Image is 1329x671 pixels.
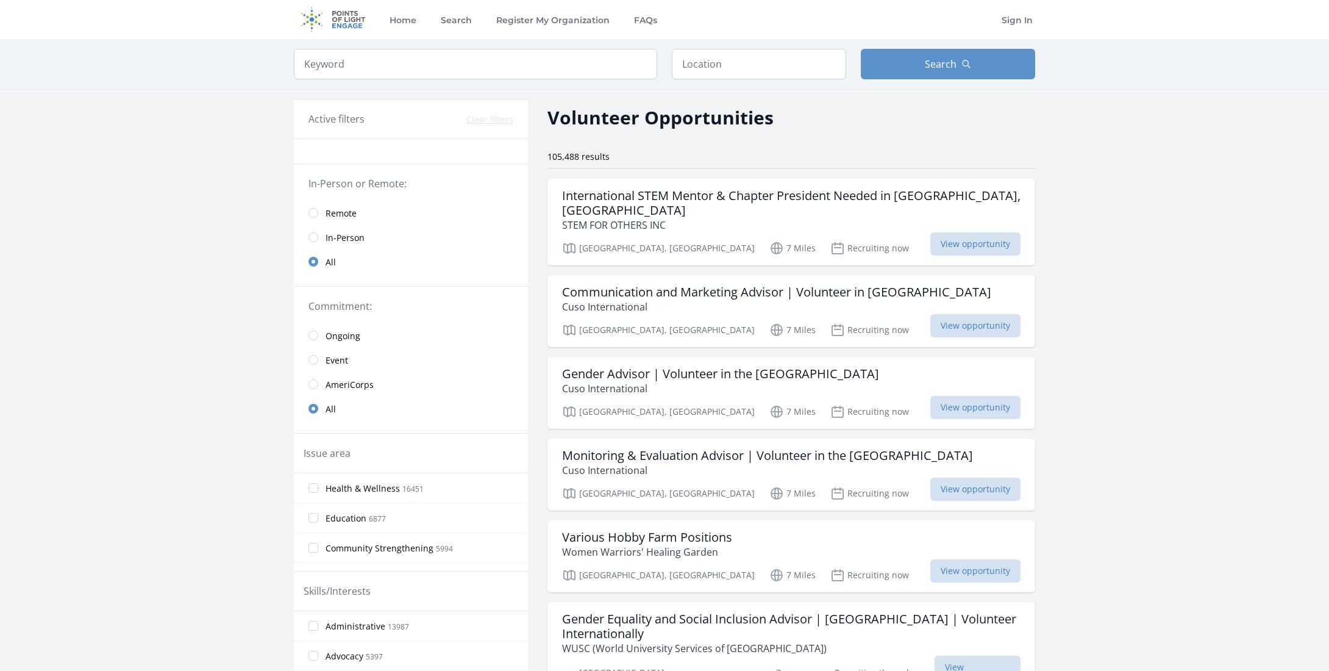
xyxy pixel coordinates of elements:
input: Advocacy 5397 [308,651,318,661]
p: Recruiting now [830,404,909,419]
legend: Commitment: [308,299,513,314]
span: View opportunity [930,478,1021,501]
span: 5994 [436,544,453,554]
input: Keyword [294,49,657,79]
span: Advocacy [326,650,363,662]
span: Search [925,57,957,71]
p: [GEOGRAPHIC_DATA], [GEOGRAPHIC_DATA] [562,568,755,583]
a: All [294,249,528,274]
p: Recruiting now [830,568,909,583]
a: Gender Advisor | Volunteer in the [GEOGRAPHIC_DATA] Cuso International [GEOGRAPHIC_DATA], [GEOGRA... [547,357,1035,429]
p: STEM FOR OTHERS INC [562,218,1021,232]
p: 7 Miles [769,323,816,337]
h2: Volunteer Opportunities [547,104,774,131]
span: 13987 [388,622,409,632]
span: All [326,256,336,268]
span: 16451 [402,484,424,494]
span: View opportunity [930,232,1021,256]
p: [GEOGRAPHIC_DATA], [GEOGRAPHIC_DATA] [562,486,755,501]
legend: Issue area [304,446,351,461]
input: Administrative 13987 [308,621,318,631]
a: All [294,396,528,421]
a: Event [294,348,528,372]
input: Community Strengthening 5994 [308,543,318,553]
legend: In-Person or Remote: [308,176,513,191]
p: Cuso International [562,300,991,314]
h3: Various Hobby Farm Positions [562,530,732,545]
input: Location [672,49,846,79]
span: Remote [326,207,357,220]
span: View opportunity [930,559,1021,583]
span: Event [326,354,348,367]
span: Ongoing [326,330,360,342]
legend: Skills/Interests [304,584,371,598]
button: Clear filters [466,113,513,126]
p: Recruiting now [830,241,909,256]
span: 6877 [369,514,386,524]
input: Education 6877 [308,513,318,523]
p: 7 Miles [769,404,816,419]
a: Various Hobby Farm Positions Women Warriors' Healing Garden [GEOGRAPHIC_DATA], [GEOGRAPHIC_DATA] ... [547,520,1035,592]
a: Communication and Marketing Advisor | Volunteer in [GEOGRAPHIC_DATA] Cuso International [GEOGRAPH... [547,275,1035,347]
p: Cuso International [562,463,973,478]
p: 7 Miles [769,241,816,256]
button: Search [861,49,1035,79]
span: Health & Wellness [326,483,400,495]
p: Recruiting now [830,486,909,501]
a: International STEM Mentor & Chapter President Needed in [GEOGRAPHIC_DATA], [GEOGRAPHIC_DATA] STEM... [547,179,1035,265]
h3: Gender Advisor | Volunteer in the [GEOGRAPHIC_DATA] [562,367,879,381]
span: AmeriCorps [326,379,374,391]
p: Recruiting now [830,323,909,337]
p: Cuso International [562,381,879,396]
a: Monitoring & Evaluation Advisor | Volunteer in the [GEOGRAPHIC_DATA] Cuso International [GEOGRAPH... [547,439,1035,511]
p: 7 Miles [769,486,816,501]
h3: Gender Equality and Social Inclusion Advisor | [GEOGRAPHIC_DATA] | Volunteer Internationally [562,612,1021,641]
p: [GEOGRAPHIC_DATA], [GEOGRAPHIC_DATA] [562,323,755,337]
span: View opportunity [930,396,1021,419]
a: Ongoing [294,323,528,348]
input: Health & Wellness 16451 [308,483,318,493]
h3: Monitoring & Evaluation Advisor | Volunteer in the [GEOGRAPHIC_DATA] [562,448,973,463]
span: Administrative [326,620,385,633]
span: In-Person [326,232,365,244]
h3: International STEM Mentor & Chapter President Needed in [GEOGRAPHIC_DATA], [GEOGRAPHIC_DATA] [562,188,1021,218]
a: In-Person [294,225,528,249]
h3: Communication and Marketing Advisor | Volunteer in [GEOGRAPHIC_DATA] [562,285,991,300]
span: All [326,403,336,415]
p: Women Warriors' Healing Garden [562,545,732,559]
a: Remote [294,201,528,225]
p: WUSC (World University Services of [GEOGRAPHIC_DATA]) [562,641,1021,656]
p: [GEOGRAPHIC_DATA], [GEOGRAPHIC_DATA] [562,241,755,256]
a: AmeriCorps [294,372,528,396]
h3: Active filters [308,112,365,126]
span: Community Strengthening [326,542,433,554]
span: 105,488 results [547,151,610,162]
span: View opportunity [930,314,1021,337]
p: [GEOGRAPHIC_DATA], [GEOGRAPHIC_DATA] [562,404,755,419]
span: Education [326,512,366,525]
span: 5397 [366,651,383,662]
p: 7 Miles [769,568,816,583]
